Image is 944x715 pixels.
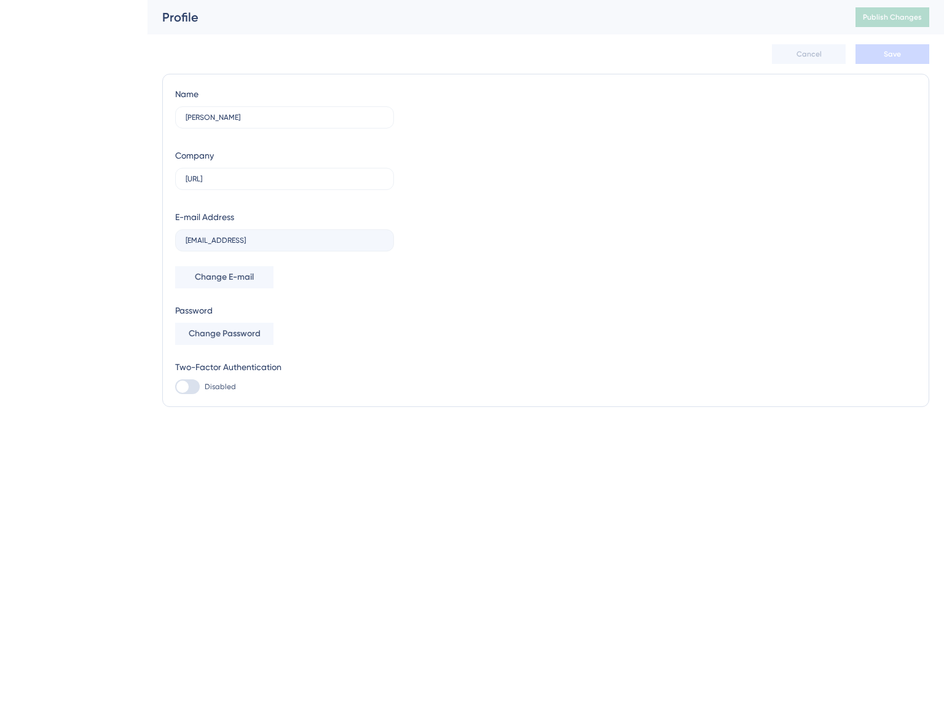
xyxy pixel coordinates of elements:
button: Change Password [175,323,273,345]
div: Profile [162,9,825,26]
span: Publish Changes [863,12,922,22]
input: E-mail Address [186,236,383,245]
button: Publish Changes [855,7,929,27]
input: Name Surname [186,113,383,122]
span: Disabled [205,382,236,392]
span: Change E-mail [195,270,254,285]
span: Save [884,49,901,59]
button: Cancel [772,44,846,64]
div: Company [175,148,214,163]
div: Password [175,303,394,318]
div: Two-Factor Authentication [175,360,394,374]
input: Company Name [186,175,383,183]
span: Cancel [796,49,822,59]
div: Name [175,87,199,101]
div: E-mail Address [175,210,234,224]
button: Save [855,44,929,64]
button: Change E-mail [175,266,273,288]
span: Change Password [189,326,261,341]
